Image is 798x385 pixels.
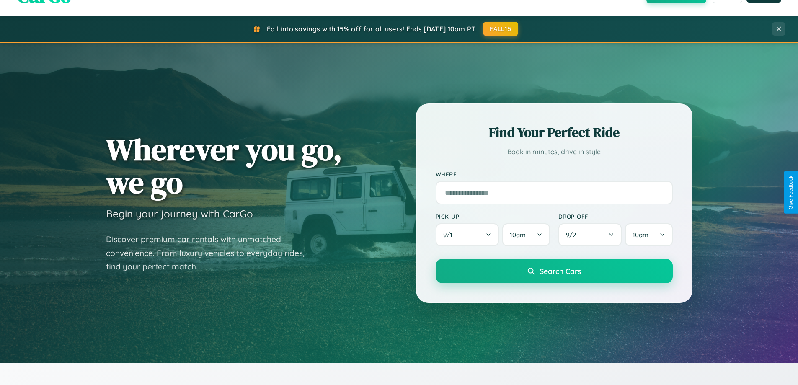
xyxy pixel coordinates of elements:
span: 10am [510,231,526,239]
button: 10am [502,223,550,246]
button: 9/1 [436,223,499,246]
label: Drop-off [558,213,673,220]
span: 9 / 2 [566,231,580,239]
p: Book in minutes, drive in style [436,146,673,158]
button: 10am [625,223,672,246]
span: Fall into savings with 15% off for all users! Ends [DATE] 10am PT. [267,25,477,33]
h3: Begin your journey with CarGo [106,207,253,220]
label: Pick-up [436,213,550,220]
label: Where [436,171,673,178]
span: 10am [633,231,648,239]
span: 9 / 1 [443,231,457,239]
button: FALL15 [483,22,518,36]
p: Discover premium car rentals with unmatched convenience. From luxury vehicles to everyday rides, ... [106,233,315,274]
button: 9/2 [558,223,622,246]
div: Give Feedback [788,176,794,209]
span: Search Cars [540,266,581,276]
h1: Wherever you go, we go [106,133,342,199]
button: Search Cars [436,259,673,283]
h2: Find Your Perfect Ride [436,123,673,142]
